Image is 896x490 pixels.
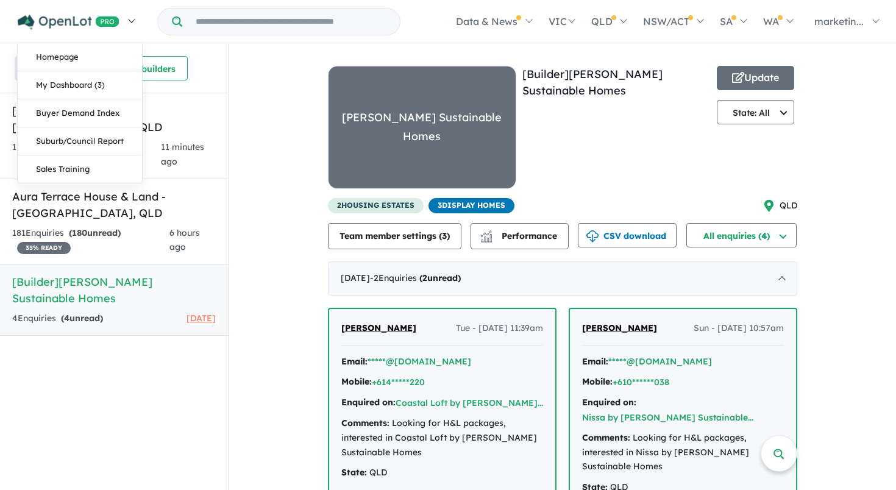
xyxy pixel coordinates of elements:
strong: Comments: [582,432,630,443]
span: 35 % READY [17,242,71,254]
a: Suburb/Council Report [18,127,142,155]
span: 180 [72,227,87,238]
a: Sales Training [18,155,142,183]
strong: ( unread) [419,272,461,283]
h5: [Builder] [PERSON_NAME] Sustainable Homes [12,274,216,307]
button: All enquiries (4) [686,223,797,247]
a: Buyer Demand Index [18,99,142,127]
span: 11 minutes ago [161,141,204,167]
img: line-chart.svg [480,230,491,237]
a: [PERSON_NAME] [582,321,657,336]
strong: Comments: [341,417,389,428]
div: [DATE] [328,261,797,296]
button: State: All [717,100,795,124]
strong: State: [341,467,367,478]
span: 6 hours ago [169,227,200,253]
span: 3 Display Homes [428,198,514,213]
span: QLD [780,199,797,213]
h5: Aura Terrace House & Land - [GEOGRAPHIC_DATA] , QLD [12,188,216,221]
button: Nissa by [PERSON_NAME] Sustainable... [582,411,753,424]
a: Coastal Loft by [PERSON_NAME]... [396,397,543,408]
span: 4 [64,313,69,324]
img: download icon [586,230,599,243]
div: 4 Enquir ies [12,311,103,326]
div: [PERSON_NAME] Sustainable Homes [329,108,516,146]
a: My Dashboard (3) [18,71,142,99]
span: marketin... [814,15,864,27]
button: Coastal Loft by [PERSON_NAME]... [396,397,543,410]
span: Performance [482,230,557,241]
span: 3 [442,230,447,241]
span: Sun - [DATE] 10:57am [694,321,784,336]
div: 181 Enquir ies [12,226,169,255]
a: Homepage [18,43,142,71]
a: [Builder][PERSON_NAME] Sustainable Homes [522,67,663,98]
strong: Enquired on: [582,397,636,408]
input: Try estate name, suburb, builder or developer [185,9,397,35]
a: [PERSON_NAME] Sustainable Homes [328,66,516,198]
strong: Mobile: [582,376,613,387]
div: Looking for H&L packages, interested in Coastal Loft by [PERSON_NAME] Sustainable Homes [341,416,543,460]
h5: [GEOGRAPHIC_DATA] - [GEOGRAPHIC_DATA] , QLD [12,102,216,135]
img: Openlot PRO Logo White [18,15,119,30]
strong: ( unread) [69,227,121,238]
strong: Email: [341,356,368,367]
strong: Mobile: [341,376,372,387]
div: QLD [341,466,543,480]
span: 2 [422,272,427,283]
span: [PERSON_NAME] [582,322,657,333]
button: Team member settings (3) [328,223,461,249]
strong: Email: [582,356,608,367]
a: [PERSON_NAME] [341,321,416,336]
strong: ( unread) [61,313,103,324]
a: Nissa by [PERSON_NAME] Sustainable... [582,412,753,423]
span: [DATE] [187,313,216,324]
strong: Enquired on: [341,397,396,408]
button: Performance [471,223,569,249]
button: Update [717,66,795,90]
span: [PERSON_NAME] [341,322,416,333]
span: Tue - [DATE] 11:39am [456,321,543,336]
div: Looking for H&L packages, interested in Nissa by [PERSON_NAME] Sustainable Homes [582,431,784,474]
button: CSV download [578,223,677,247]
span: 2 housing estates [328,198,424,213]
div: 177 Enquir ies [12,140,161,169]
img: bar-chart.svg [480,234,492,242]
span: - 2 Enquir ies [370,272,461,283]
